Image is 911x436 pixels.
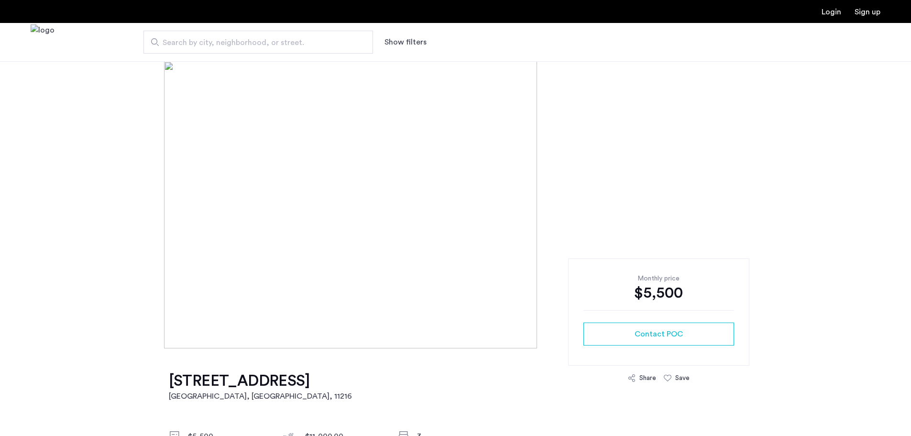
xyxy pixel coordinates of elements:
a: [STREET_ADDRESS][GEOGRAPHIC_DATA], [GEOGRAPHIC_DATA], 11216 [169,371,352,402]
a: Registration [855,8,880,16]
button: Show or hide filters [384,36,427,48]
div: Save [675,373,690,383]
img: logo [31,24,55,60]
a: Cazamio Logo [31,24,55,60]
h2: [GEOGRAPHIC_DATA], [GEOGRAPHIC_DATA] , 11216 [169,391,352,402]
div: $5,500 [583,283,734,302]
span: Contact POC [635,328,683,340]
h1: [STREET_ADDRESS] [169,371,352,391]
img: [object%20Object] [164,61,747,348]
button: button [583,323,734,346]
span: Search by city, neighborhood, or street. [163,37,346,48]
div: Monthly price [583,274,734,283]
div: Share [639,373,656,383]
a: Login [822,8,841,16]
input: Apartment Search [143,31,373,54]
